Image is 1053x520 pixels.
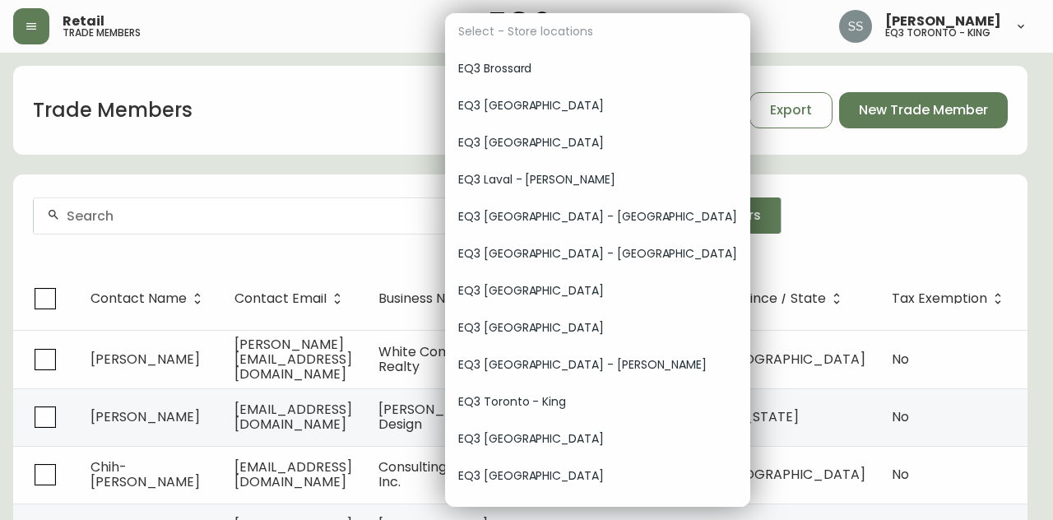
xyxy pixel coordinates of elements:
[458,282,737,299] span: EQ3 [GEOGRAPHIC_DATA]
[458,430,737,448] span: EQ3 [GEOGRAPHIC_DATA]
[458,171,737,188] span: EQ3 Laval - [PERSON_NAME]
[458,245,737,262] span: EQ3 [GEOGRAPHIC_DATA] - [GEOGRAPHIC_DATA]
[445,272,750,309] div: EQ3 [GEOGRAPHIC_DATA]
[445,198,750,235] div: EQ3 [GEOGRAPHIC_DATA] - [GEOGRAPHIC_DATA]
[445,420,750,457] div: EQ3 [GEOGRAPHIC_DATA]
[458,134,737,151] span: EQ3 [GEOGRAPHIC_DATA]
[445,50,750,87] div: EQ3 Brossard
[445,161,750,198] div: EQ3 Laval - [PERSON_NAME]
[458,319,737,337] span: EQ3 [GEOGRAPHIC_DATA]
[458,467,737,485] span: EQ3 [GEOGRAPHIC_DATA]
[458,208,737,225] span: EQ3 [GEOGRAPHIC_DATA] - [GEOGRAPHIC_DATA]
[458,60,737,77] span: EQ3 Brossard
[458,97,737,114] span: EQ3 [GEOGRAPHIC_DATA]
[445,457,750,494] div: EQ3 [GEOGRAPHIC_DATA]
[458,393,737,411] span: EQ3 Toronto - King
[445,346,750,383] div: EQ3 [GEOGRAPHIC_DATA] - [PERSON_NAME]
[445,87,750,124] div: EQ3 [GEOGRAPHIC_DATA]
[445,235,750,272] div: EQ3 [GEOGRAPHIC_DATA] - [GEOGRAPHIC_DATA]
[445,124,750,161] div: EQ3 [GEOGRAPHIC_DATA]
[445,309,750,346] div: EQ3 [GEOGRAPHIC_DATA]
[458,356,737,374] span: EQ3 [GEOGRAPHIC_DATA] - [PERSON_NAME]
[445,383,750,420] div: EQ3 Toronto - King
